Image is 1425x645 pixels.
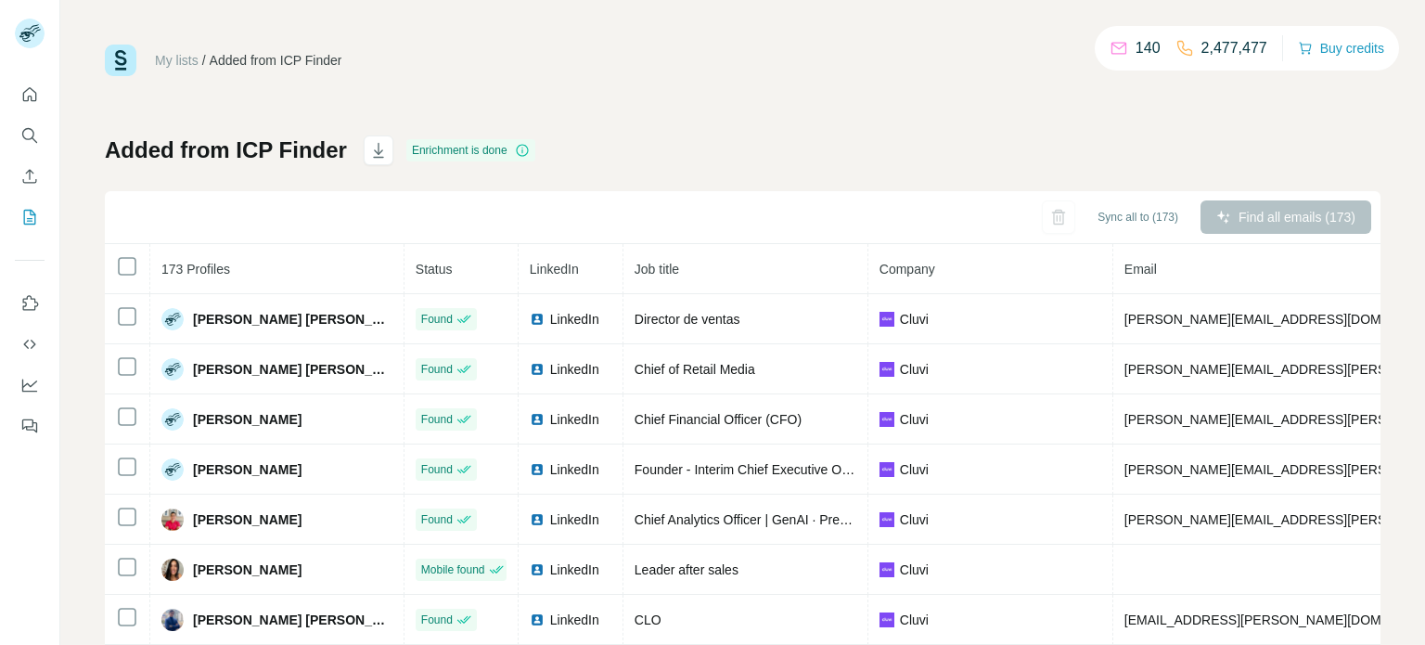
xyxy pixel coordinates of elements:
img: Avatar [161,408,184,431]
span: LinkedIn [550,360,599,379]
span: [PERSON_NAME] [PERSON_NAME] [193,310,392,329]
p: 2,477,477 [1201,37,1267,59]
span: Chief Analytics Officer | GenAI · Predictive Analytics · Data Strategy · [GEOGRAPHIC_DATA] [635,512,1168,527]
img: LinkedIn logo [530,613,545,627]
span: [PERSON_NAME] [PERSON_NAME] [193,360,392,379]
img: Avatar [161,559,184,581]
button: Use Surfe API [15,328,45,361]
img: LinkedIn logo [530,412,545,427]
img: company-logo [879,362,894,377]
span: LinkedIn [550,510,599,529]
span: Chief Financial Officer (CFO) [635,412,802,427]
img: Avatar [161,358,184,381]
span: LinkedIn [550,460,599,479]
img: company-logo [879,312,894,327]
span: Found [421,311,453,328]
span: [PERSON_NAME] [193,510,302,529]
span: Cluvi [900,510,929,529]
span: [PERSON_NAME] [193,410,302,429]
span: Found [421,411,453,428]
img: company-logo [879,613,894,627]
span: [PERSON_NAME] [PERSON_NAME] [193,611,392,629]
span: Cluvi [900,561,929,579]
button: Use Surfe on LinkedIn [15,287,45,320]
img: LinkedIn logo [530,512,545,527]
span: Cluvi [900,460,929,479]
span: Cluvi [900,611,929,629]
img: LinkedIn logo [530,562,545,577]
div: Added from ICP Finder [210,51,342,70]
img: LinkedIn logo [530,312,545,327]
span: [PERSON_NAME] [193,561,302,579]
h1: Added from ICP Finder [105,135,347,165]
span: Found [421,612,453,628]
button: Feedback [15,409,45,443]
span: Cluvi [900,410,929,429]
span: Job title [635,262,679,277]
span: Director de ventas [635,312,740,327]
p: 140 [1136,37,1161,59]
span: Sync all to (173) [1098,209,1178,226]
span: LinkedIn [550,561,599,579]
span: LinkedIn [550,310,599,329]
img: company-logo [879,562,894,577]
button: Buy credits [1298,35,1384,61]
span: Chief of Retail Media [635,362,755,377]
button: Quick start [15,78,45,111]
img: company-logo [879,462,894,477]
span: Found [421,461,453,478]
span: LinkedIn [550,410,599,429]
img: Avatar [161,458,184,481]
img: company-logo [879,412,894,427]
button: Sync all to (173) [1085,203,1191,231]
span: Mobile found [421,561,485,578]
span: 173 Profiles [161,262,230,277]
button: Enrich CSV [15,160,45,193]
span: Found [421,511,453,528]
img: company-logo [879,512,894,527]
img: LinkedIn logo [530,362,545,377]
span: CLO [635,613,661,627]
span: Cluvi [900,310,929,329]
span: Found [421,361,453,378]
span: Status [416,262,453,277]
div: Enrichment is done [406,139,535,161]
button: Dashboard [15,368,45,402]
span: LinkedIn [530,262,579,277]
span: LinkedIn [550,611,599,629]
span: [PERSON_NAME] [193,460,302,479]
button: Search [15,119,45,152]
img: Avatar [161,509,184,531]
img: Surfe Logo [105,45,136,76]
img: Avatar [161,609,184,631]
a: My lists [155,53,199,68]
img: Avatar [161,308,184,330]
span: Founder - Interim Chief Executive Officer [635,462,869,477]
li: / [202,51,206,70]
span: Company [879,262,935,277]
span: Email [1124,262,1157,277]
span: Cluvi [900,360,929,379]
span: Leader after sales [635,562,738,577]
img: LinkedIn logo [530,462,545,477]
button: My lists [15,200,45,234]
